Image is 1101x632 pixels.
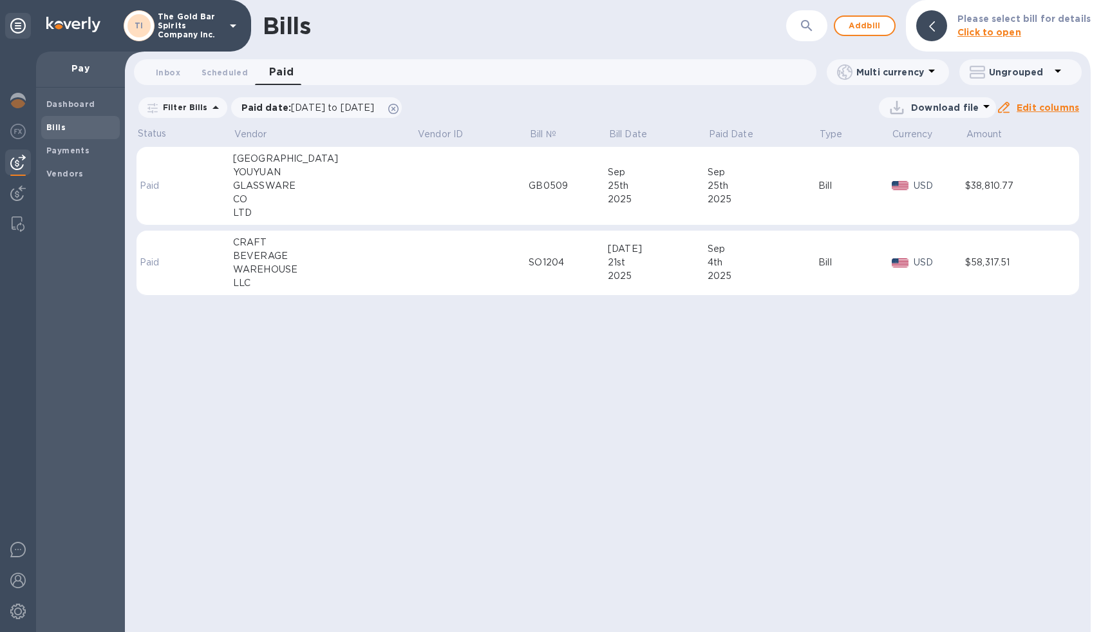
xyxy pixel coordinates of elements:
span: Vendor ID [418,128,480,141]
p: Paid date : [241,101,381,114]
div: WAREHOUSE [233,263,417,276]
div: BEVERAGE [233,249,417,263]
p: Vendor [234,128,267,141]
p: The Gold Bar Spirits Company Inc. [158,12,222,39]
p: Type [820,128,843,141]
img: Foreign exchange [10,124,26,139]
p: Paid Date [709,128,753,141]
span: Bill № [530,128,573,141]
b: TI [135,21,144,30]
div: 25th [708,179,818,193]
div: 2025 [708,269,818,283]
div: 21st [608,256,708,269]
span: [DATE] to [DATE] [291,102,374,113]
div: 4th [708,256,818,269]
p: Multi currency [856,66,924,79]
p: Download file [911,101,979,114]
div: 2025 [608,269,708,283]
u: Edit columns [1017,102,1079,113]
p: Bill Date [609,128,647,141]
div: $58,317.51 [965,256,1061,269]
span: Paid [269,63,294,81]
b: Click to open [957,27,1021,37]
span: Add bill [845,18,884,34]
span: Vendor [234,128,284,141]
p: USD [914,256,965,269]
b: Dashboard [46,99,95,109]
p: Filter Bills [158,102,208,113]
div: GB0509 [529,179,608,193]
h1: Bills [263,12,310,39]
span: Scheduled [202,66,248,79]
p: Status [138,127,190,140]
div: 2025 [708,193,818,206]
div: LTD [233,206,417,220]
p: Paid [140,179,187,193]
b: Vendors [46,169,84,178]
img: USD [892,181,909,190]
div: CRAFT [233,236,417,249]
span: Bill Date [609,128,664,141]
img: USD [892,258,909,267]
p: Currency [892,128,932,141]
p: Paid [140,256,187,269]
div: Paid date:[DATE] to [DATE] [231,97,402,118]
span: Inbox [156,66,180,79]
div: LLC [233,276,417,290]
p: Bill № [530,128,556,141]
div: YOUYUAN [233,166,417,179]
b: Please select bill for details [957,14,1091,24]
div: Sep [608,166,708,179]
p: Ungrouped [989,66,1050,79]
div: 25th [608,179,708,193]
button: Addbill [834,15,896,36]
div: [GEOGRAPHIC_DATA] [233,152,417,166]
span: Amount [966,128,1019,141]
b: Bills [46,122,66,132]
div: GLASSWARE [233,179,417,193]
div: 2025 [608,193,708,206]
p: Amount [966,128,1002,141]
div: Bill [818,256,891,269]
span: Type [820,128,860,141]
p: USD [914,179,965,193]
div: Unpin categories [5,13,31,39]
p: Vendor ID [418,128,463,141]
div: Sep [708,242,818,256]
p: Pay [46,62,115,75]
div: CO [233,193,417,206]
div: [DATE] [608,242,708,256]
div: SO1204 [529,256,608,269]
img: Logo [46,17,100,32]
b: Payments [46,146,89,155]
div: Sep [708,166,818,179]
div: $38,810.77 [965,179,1061,193]
span: Paid Date [709,128,770,141]
div: Bill [818,179,891,193]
